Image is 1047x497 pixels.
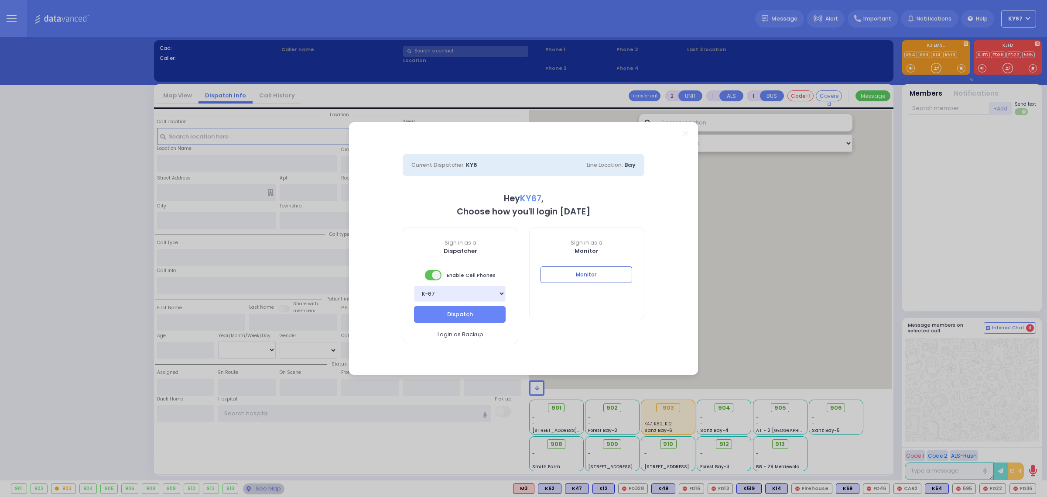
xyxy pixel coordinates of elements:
b: Dispatcher [444,247,477,255]
span: Sign in as a [403,239,518,247]
b: Choose how you'll login [DATE] [457,206,590,217]
a: Close [683,131,688,136]
button: Dispatch [414,306,506,323]
span: Enable Cell Phones [425,269,496,281]
b: Monitor [575,247,599,255]
span: Login as Backup [438,330,483,339]
span: Bay [624,161,636,169]
span: KY67 [520,193,541,204]
span: KY6 [466,161,477,169]
span: Sign in as a [530,239,644,247]
b: Hey , [504,193,544,204]
button: Monitor [541,266,632,283]
span: Current Dispatcher: [411,161,465,169]
span: Line Location: [587,161,623,169]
